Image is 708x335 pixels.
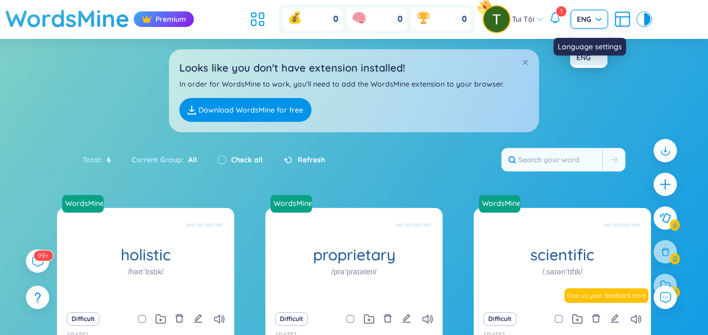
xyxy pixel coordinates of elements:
span: 0 [333,13,338,25]
span: edit [402,314,411,323]
img: crown icon [141,14,152,24]
button: delete [175,312,184,326]
input: Search your word [502,148,602,171]
a: WordsMine [62,195,108,213]
h2: Looks like you don't have extension installed! [179,60,529,76]
button: Difficult [484,312,516,326]
img: avatar [484,6,509,32]
h1: proprietary [265,246,443,264]
button: edit [402,312,411,326]
button: Difficult [275,312,308,326]
button: delete [591,312,601,326]
span: delete [175,314,184,323]
span: 6 [103,154,111,165]
button: delete [383,312,392,326]
span: ENG [577,14,602,24]
div: Language settings [554,38,626,55]
a: WordsMine [271,195,316,213]
button: edit [610,312,619,326]
span: Tui Tôi [512,13,534,25]
button: Difficult [67,312,100,326]
h1: holistic [57,246,234,264]
label: Check all [231,154,263,165]
span: delete [591,314,601,323]
h1: /həʊˈlɪstɪk/ [128,266,164,277]
span: All [184,155,197,164]
div: Premium [134,11,194,27]
a: WordsMine [61,198,105,208]
h1: /prəˈpraɪəteri/ [332,266,377,277]
span: plus [659,178,672,191]
span: 1 [560,7,562,15]
sup: 1 [556,6,567,17]
p: In order for WordsMine to work, you'll need to add the WordsMine extension to your browser. [179,78,529,90]
button: edit [193,312,203,326]
div: Total : [82,149,121,171]
a: WordsMine [270,198,313,208]
span: 0 [462,13,467,25]
span: edit [193,314,203,323]
sup: 590 [34,250,53,261]
a: WordsMine [478,198,521,208]
span: edit [610,314,619,323]
div: ENG [570,49,607,66]
div: Current Group : [121,149,207,171]
span: Refresh [298,154,325,165]
a: avatarpro [484,6,512,32]
a: Download WordsMine for free [179,98,311,122]
h1: scientific [474,246,651,264]
a: WordsMine [479,195,525,213]
div: ENG [576,52,601,63]
h1: /ˌsaɪənˈtɪfɪk/ [542,266,582,277]
span: delete [383,314,392,323]
span: 0 [398,13,403,25]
